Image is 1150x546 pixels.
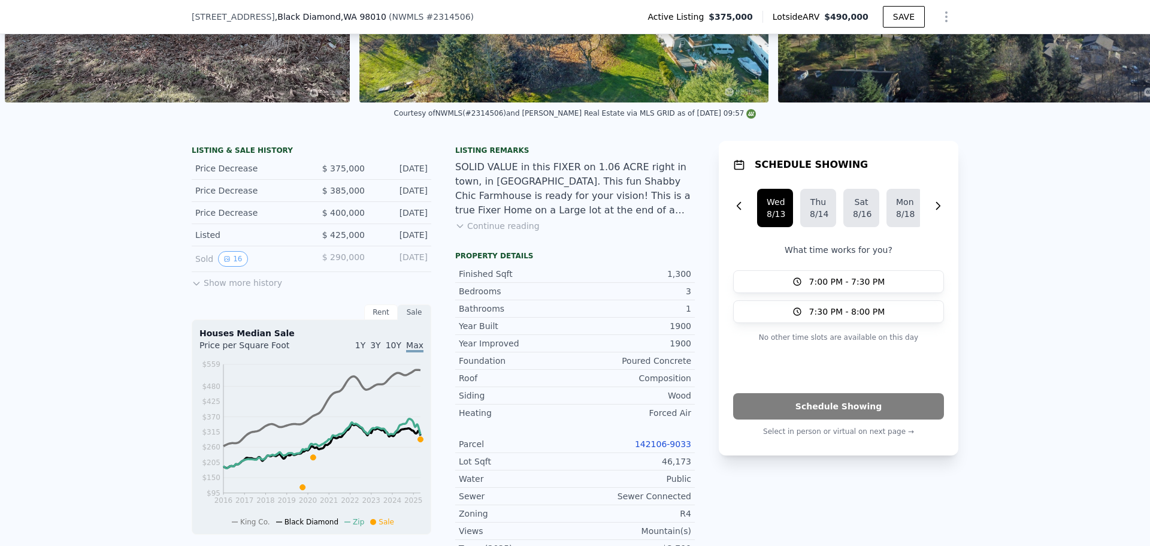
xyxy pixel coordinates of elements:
[374,185,428,197] div: [DATE]
[843,189,879,227] button: Sat8/16
[202,473,220,482] tspan: $150
[322,252,365,262] span: $ 290,000
[853,208,870,220] div: 8/16
[202,458,220,467] tspan: $205
[256,496,275,505] tspan: 2018
[459,268,575,280] div: Finished Sqft
[459,525,575,537] div: Views
[235,496,254,505] tspan: 2017
[364,304,398,320] div: Rent
[202,443,220,451] tspan: $260
[322,230,365,240] span: $ 425,000
[426,12,471,22] span: # 2314506
[886,189,922,227] button: Mon8/18
[299,496,317,505] tspan: 2020
[733,270,944,293] button: 7:00 PM - 7:30 PM
[575,320,691,332] div: 1900
[575,355,691,367] div: Poured Concrete
[773,11,824,23] span: Lotside ARV
[934,5,958,29] button: Show Options
[767,208,783,220] div: 8/13
[320,496,338,505] tspan: 2021
[575,303,691,315] div: 1
[459,355,575,367] div: Foundation
[767,196,783,208] div: Wed
[459,490,575,502] div: Sewer
[883,6,925,28] button: SAVE
[810,208,827,220] div: 8/14
[575,268,691,280] div: 1,300
[353,518,364,526] span: Zip
[277,496,296,505] tspan: 2019
[379,518,394,526] span: Sale
[459,508,575,520] div: Zoning
[207,489,220,497] tspan: $95
[199,327,423,339] div: Houses Median Sale
[404,496,423,505] tspan: 2025
[733,393,944,420] button: Schedule Showing
[374,251,428,267] div: [DATE]
[459,337,575,349] div: Year Improved
[575,390,691,402] div: Wood
[341,496,359,505] tspan: 2022
[809,276,885,288] span: 7:00 PM - 7:30 PM
[192,11,275,23] span: [STREET_ADDRESS]
[322,208,365,218] span: $ 400,000
[202,382,220,391] tspan: $480
[733,300,944,323] button: 7:30 PM - 8:00 PM
[374,207,428,219] div: [DATE]
[362,496,380,505] tspan: 2023
[285,518,338,526] span: Black Diamond
[389,11,474,23] div: ( )
[195,162,302,174] div: Price Decrease
[709,11,753,23] span: $375,000
[746,109,756,119] img: NWMLS Logo
[459,390,575,402] div: Siding
[575,455,691,467] div: 46,173
[195,229,302,241] div: Listed
[394,109,756,117] div: Courtesy of NWMLS (#2314506) and [PERSON_NAME] Real Estate via MLS GRID as of [DATE] 09:57
[275,11,386,23] span: , Black Diamond
[202,360,220,369] tspan: $559
[192,272,282,289] button: Show more history
[218,251,247,267] button: View historical data
[383,496,402,505] tspan: 2024
[810,196,827,208] div: Thu
[459,407,575,419] div: Heating
[192,146,431,158] div: LISTING & SALE HISTORY
[755,158,868,172] h1: SCHEDULE SHOWING
[459,320,575,332] div: Year Built
[896,196,913,208] div: Mon
[386,340,401,350] span: 10Y
[392,12,423,22] span: NWMLS
[575,490,691,502] div: Sewer Connected
[214,496,233,505] tspan: 2016
[733,244,944,256] p: What time works for you?
[853,196,870,208] div: Sat
[459,372,575,384] div: Roof
[195,251,302,267] div: Sold
[406,340,423,352] span: Max
[824,12,868,22] span: $490,000
[322,186,365,195] span: $ 385,000
[800,189,836,227] button: Thu8/14
[455,220,540,232] button: Continue reading
[459,438,575,450] div: Parcel
[355,340,365,350] span: 1Y
[575,508,691,520] div: R4
[647,11,709,23] span: Active Listing
[341,12,386,22] span: , WA 98010
[575,473,691,485] div: Public
[575,525,691,537] div: Mountain(s)
[459,455,575,467] div: Lot Sqft
[459,473,575,485] div: Water
[459,303,575,315] div: Bathrooms
[240,518,270,526] span: King Co.
[202,413,220,421] tspan: $370
[202,397,220,406] tspan: $425
[455,146,695,155] div: Listing remarks
[199,339,311,358] div: Price per Square Foot
[733,424,944,439] p: Select in person or virtual on next page →
[635,439,691,449] a: 142106-9033
[575,372,691,384] div: Composition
